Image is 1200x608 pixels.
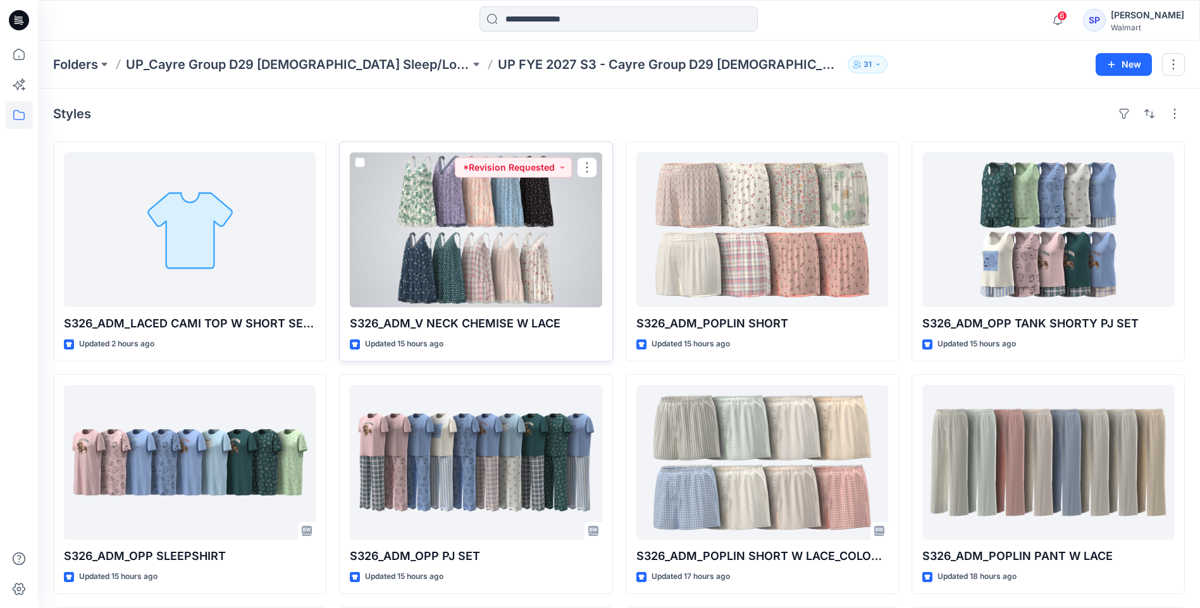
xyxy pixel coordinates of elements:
[1111,8,1184,23] div: [PERSON_NAME]
[863,58,872,71] p: 31
[1111,23,1184,32] div: Walmart
[350,315,602,332] p: S326_ADM_V NECK CHEMISE W LACE
[350,385,602,540] a: S326_ADM_OPP PJ SET
[64,315,316,332] p: S326_ADM_LACED CAMI TOP W SHORT SET_OPT A
[126,56,470,73] a: UP_Cayre Group D29 [DEMOGRAPHIC_DATA] Sleep/Loungewear
[64,152,316,307] a: S326_ADM_LACED CAMI TOP W SHORT SET_OPT A
[922,385,1174,540] a: S326_ADM_POPLIN PANT W LACE
[79,337,154,351] p: Updated 2 hours ago
[365,337,443,351] p: Updated 15 hours ago
[79,570,158,583] p: Updated 15 hours ago
[636,315,888,332] p: S326_ADM_POPLIN SHORT
[937,570,1017,583] p: Updated 18 hours ago
[1083,9,1106,32] div: SP
[636,152,888,307] a: S326_ADM_POPLIN SHORT
[636,547,888,565] p: S326_ADM_POPLIN SHORT W LACE_COLORWAYS
[53,106,91,121] h4: Styles
[1057,11,1067,21] span: 6
[498,56,842,73] p: UP FYE 2027 S3 - Cayre Group D29 [DEMOGRAPHIC_DATA] Sleepwear
[1096,53,1152,76] button: New
[652,570,730,583] p: Updated 17 hours ago
[922,152,1174,307] a: S326_ADM_OPP TANK SHORTY PJ SET
[937,337,1016,351] p: Updated 15 hours ago
[64,385,316,540] a: S326_ADM_OPP SLEEPSHIRT
[922,547,1174,565] p: S326_ADM_POPLIN PANT W LACE
[652,337,730,351] p: Updated 15 hours ago
[636,385,888,540] a: S326_ADM_POPLIN SHORT W LACE_COLORWAYS
[350,152,602,307] a: S326_ADM_V NECK CHEMISE W LACE
[922,315,1174,332] p: S326_ADM_OPP TANK SHORTY PJ SET
[350,547,602,565] p: S326_ADM_OPP PJ SET
[64,547,316,565] p: S326_ADM_OPP SLEEPSHIRT
[53,56,98,73] a: Folders
[365,570,443,583] p: Updated 15 hours ago
[848,56,888,73] button: 31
